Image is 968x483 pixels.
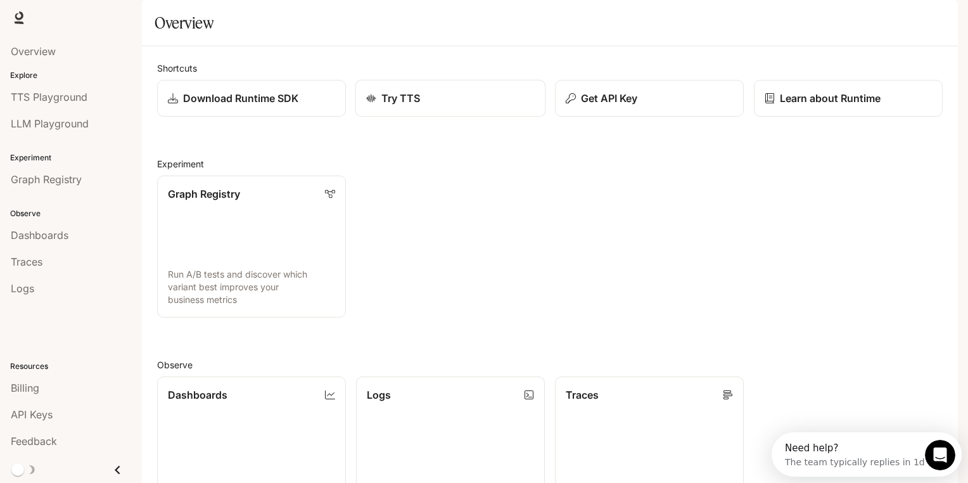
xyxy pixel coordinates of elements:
p: Download Runtime SDK [183,91,298,106]
p: Get API Key [581,91,637,106]
a: Download Runtime SDK [157,80,346,117]
iframe: Intercom live chat discovery launcher [772,432,962,477]
p: Traces [566,387,599,402]
h2: Observe [157,358,943,371]
p: Try TTS [381,91,421,106]
button: Get API Key [555,80,744,117]
div: Open Intercom Messenger [5,5,191,40]
p: Logs [367,387,391,402]
a: Learn about Runtime [754,80,943,117]
p: Dashboards [168,387,227,402]
a: Graph RegistryRun A/B tests and discover which variant best improves your business metrics [157,176,346,318]
iframe: Intercom live chat [925,440,955,470]
div: The team typically replies in 1d [13,21,153,34]
p: Run A/B tests and discover which variant best improves your business metrics [168,268,335,306]
div: Need help? [13,11,153,21]
p: Graph Registry [168,186,240,202]
h2: Shortcuts [157,61,943,75]
p: Learn about Runtime [780,91,881,106]
h2: Experiment [157,157,943,171]
a: Try TTS [355,80,546,117]
h1: Overview [155,10,213,35]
